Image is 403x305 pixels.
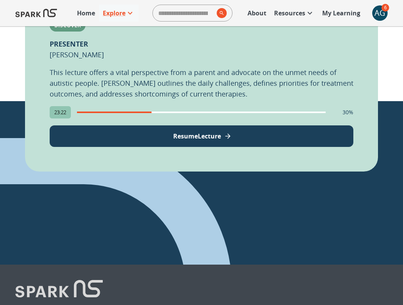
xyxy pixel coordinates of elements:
p: About [247,8,266,18]
p: [PERSON_NAME] [50,38,104,60]
p: Home [77,8,95,18]
img: Logo of SPARK at Stanford [15,4,57,22]
p: My Learning [322,8,360,18]
button: account of current user [372,5,388,21]
b: PRESENTER [50,39,88,48]
p: 30% [343,108,353,116]
a: Home [73,5,99,22]
a: About [244,5,270,22]
a: Resources [270,5,318,22]
p: Resources [274,8,305,18]
button: View Lecture [50,125,353,147]
span: 6 [381,4,389,12]
p: Resume Lecture [173,132,221,141]
a: Explore [99,5,139,22]
span: 23:22 [50,109,71,116]
a: My Learning [318,5,365,22]
span: completion progress of user [77,112,326,113]
p: Explore [103,8,125,18]
button: search [214,5,227,21]
img: Logo of SPARK at Stanford [15,280,103,302]
div: AG [372,5,388,21]
p: This lecture offers a vital perspective from a parent and advocate on the unmet needs of autistic... [50,67,353,99]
